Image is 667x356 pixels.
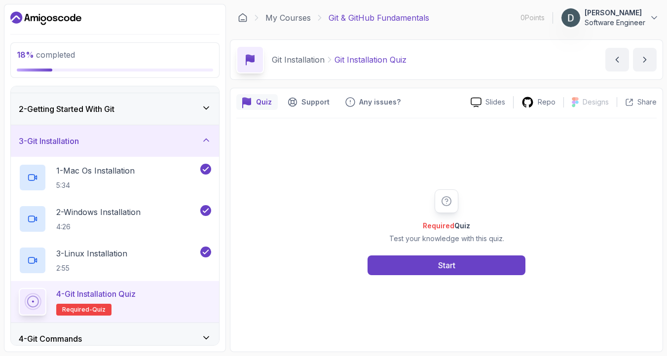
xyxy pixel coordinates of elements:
p: Software Engineer [585,18,645,28]
button: Share [617,97,657,107]
p: Quiz [256,97,272,107]
h3: 2 - Getting Started With Git [19,103,114,115]
button: 4-Git Installation QuizRequired-quiz [19,288,211,316]
h3: 4 - Git Commands [19,333,82,345]
button: 2-Windows Installation4:26 [19,205,211,233]
button: 3-Git Installation [11,125,219,157]
p: 5:34 [56,180,135,190]
p: Support [301,97,330,107]
p: 2:55 [56,263,127,273]
p: Share [637,97,657,107]
span: Required [423,221,454,230]
p: [PERSON_NAME] [585,8,645,18]
button: next content [633,48,657,71]
button: Support button [282,94,335,110]
p: 0 Points [520,13,545,23]
p: 1 - Mac Os Installation [56,165,135,177]
span: completed [17,50,75,60]
p: Designs [583,97,609,107]
h2: Quiz [389,221,504,231]
button: quiz button [236,94,278,110]
a: Slides [463,97,513,107]
a: Dashboard [10,10,81,26]
span: 18 % [17,50,34,60]
button: 4-Git Commands [11,323,219,355]
p: Any issues? [359,97,401,107]
button: Feedback button [339,94,407,110]
p: Git Installation Quiz [334,54,407,66]
a: Dashboard [238,13,248,23]
p: Git & GitHub Fundamentals [329,12,429,24]
p: Slides [485,97,505,107]
img: user profile image [561,8,580,27]
p: 4:26 [56,222,141,232]
h3: 3 - Git Installation [19,135,79,147]
button: 2-Getting Started With Git [11,93,219,125]
p: Git Installation [272,54,325,66]
p: Test your knowledge with this quiz. [389,234,504,244]
p: 2 - Windows Installation [56,206,141,218]
span: Required- [62,306,92,314]
button: previous content [605,48,629,71]
p: Repo [538,97,556,107]
button: Start [368,255,525,275]
button: user profile image[PERSON_NAME]Software Engineer [561,8,659,28]
a: Repo [514,96,563,108]
div: Start [438,259,455,271]
a: My Courses [265,12,311,24]
p: 4 - Git Installation Quiz [56,288,136,300]
p: 3 - Linux Installation [56,248,127,259]
span: quiz [92,306,106,314]
button: 1-Mac Os Installation5:34 [19,164,211,191]
button: 3-Linux Installation2:55 [19,247,211,274]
